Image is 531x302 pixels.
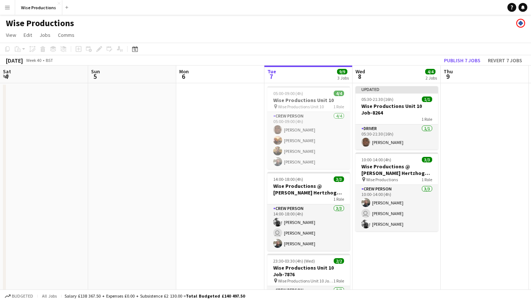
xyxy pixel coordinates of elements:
span: Tue [267,68,276,75]
span: Jobs [39,32,51,38]
a: View [3,30,19,40]
span: 1/1 [422,96,432,102]
span: Comms [58,32,74,38]
app-job-card: 14:00-18:00 (4h)3/3Wise Productions @ [PERSON_NAME] Hertzhog Job-78711 RoleCrew Person3/314:00-18... [267,172,350,251]
a: Edit [21,30,35,40]
app-job-card: Updated05:30-21:30 (16h)1/1Wise Productions Unit 10 Job-82641 RoleDriver1/105:30-21:30 (16h)[PERS... [355,86,438,150]
app-card-role: Crew Person4/405:00-09:00 (4h)[PERSON_NAME][PERSON_NAME][PERSON_NAME][PERSON_NAME] [267,112,350,169]
h3: Wise Productions @ [PERSON_NAME] Hertzhog Job-7871 [355,163,438,176]
h3: Wise Productions @ [PERSON_NAME] Hertzhog Job-7871 [267,183,350,196]
span: 2/2 [334,258,344,264]
div: Salary £138 367.50 + Expenses £0.00 + Subsistence £2 130.00 = [65,293,245,299]
app-card-role: Driver1/105:30-21:30 (16h)[PERSON_NAME] [355,124,438,150]
h3: Wise Productions Unit 10 [267,97,350,103]
span: Mon [179,68,189,75]
div: BST [46,57,53,63]
span: 1 Role [421,177,432,182]
span: All jobs [41,293,58,299]
h1: Wise Productions [6,18,74,29]
span: 9/9 [337,69,347,74]
div: 2 Jobs [426,75,437,81]
button: Revert 7 jobs [485,56,525,65]
a: Comms [55,30,77,40]
span: Sat [3,68,11,75]
span: 7 [266,72,276,81]
span: 10:00-14:00 (4h) [361,157,391,162]
span: Sun [91,68,100,75]
span: 3/3 [422,157,432,162]
button: Wise Productions [15,0,62,15]
app-card-role: Crew Person3/314:00-18:00 (4h)[PERSON_NAME] [PERSON_NAME][PERSON_NAME] [267,204,350,251]
span: 4/4 [334,91,344,96]
span: Wise Productions [366,177,398,182]
span: Budgeted [12,294,33,299]
a: Jobs [37,30,53,40]
button: Publish 7 jobs [441,56,483,65]
div: 3 Jobs [337,75,349,81]
app-card-role: Crew Person3/310:00-14:00 (4h)[PERSON_NAME] [PERSON_NAME][PERSON_NAME] [355,185,438,231]
app-job-card: 05:00-09:00 (4h)4/4Wise Productions Unit 10 Wise Productions Unit 101 RoleCrew Person4/405:00-09:... [267,86,350,169]
span: Thu [444,68,453,75]
span: 6 [178,72,189,81]
button: Budgeted [4,292,34,300]
span: 14:00-18:00 (4h) [273,176,303,182]
span: 9 [442,72,453,81]
span: Week 40 [24,57,43,63]
h3: Wise Productions Unit 10 Job-7876 [267,264,350,278]
span: 3/3 [334,176,344,182]
span: 05:00-09:00 (4h) [273,91,303,96]
span: Edit [24,32,32,38]
span: 05:30-21:30 (16h) [361,96,393,102]
span: 23:30-03:30 (4h) (Wed) [273,258,315,264]
span: Wise Productions Unit 10 [278,104,324,109]
span: Wise Productions Unit 10 Job-7876 [278,278,333,284]
span: View [6,32,16,38]
span: 4/4 [425,69,435,74]
span: 1 Role [333,104,344,109]
span: 8 [354,72,365,81]
div: Updated [355,86,438,92]
app-job-card: 10:00-14:00 (4h)3/3Wise Productions @ [PERSON_NAME] Hertzhog Job-7871 Wise Productions1 RoleCrew ... [355,152,438,231]
span: 5 [90,72,100,81]
h3: Wise Productions Unit 10 Job-8264 [355,103,438,116]
div: [DATE] [6,57,23,64]
span: 1 Role [421,116,432,122]
app-user-avatar: Paul Harris [516,19,525,28]
span: 4 [2,72,11,81]
span: 1 Role [333,278,344,284]
span: Wed [355,68,365,75]
span: Total Budgeted £140 497.50 [186,293,245,299]
span: 1 Role [333,196,344,202]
